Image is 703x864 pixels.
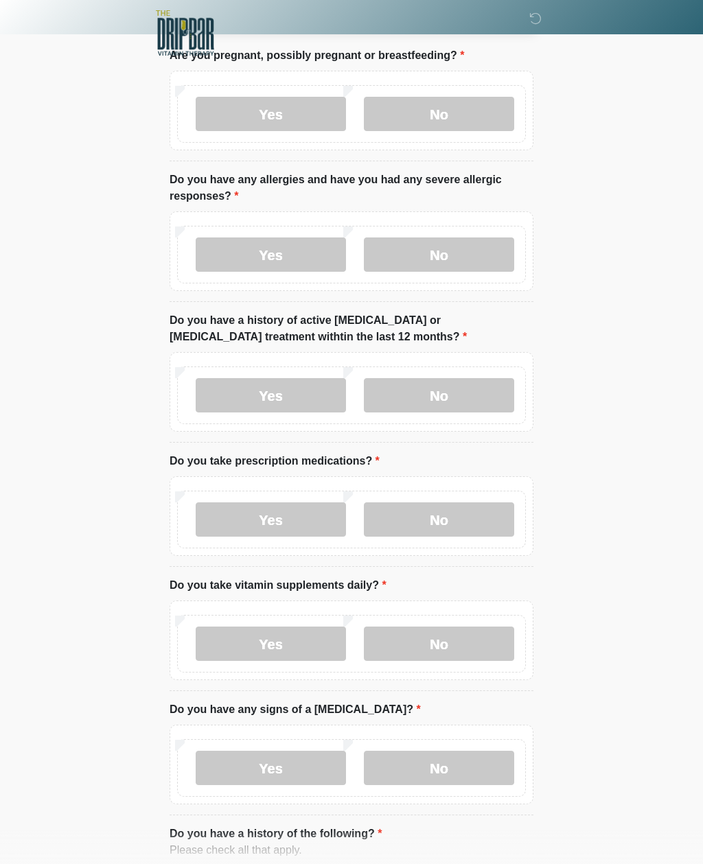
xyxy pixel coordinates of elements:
[170,701,421,718] label: Do you have any signs of a [MEDICAL_DATA]?
[170,577,387,594] label: Do you take vitamin supplements daily?
[364,378,514,412] label: No
[364,502,514,537] label: No
[196,237,346,272] label: Yes
[196,97,346,131] label: Yes
[364,627,514,661] label: No
[196,502,346,537] label: Yes
[196,378,346,412] label: Yes
[196,627,346,661] label: Yes
[156,10,214,56] img: The DRIPBaR - Alamo Ranch SATX Logo
[170,453,380,469] label: Do you take prescription medications?
[170,826,382,842] label: Do you have a history of the following?
[170,172,533,205] label: Do you have any allergies and have you had any severe allergic responses?
[364,97,514,131] label: No
[170,312,533,345] label: Do you have a history of active [MEDICAL_DATA] or [MEDICAL_DATA] treatment withtin the last 12 mo...
[364,751,514,785] label: No
[170,842,533,859] div: Please check all that apply.
[196,751,346,785] label: Yes
[364,237,514,272] label: No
